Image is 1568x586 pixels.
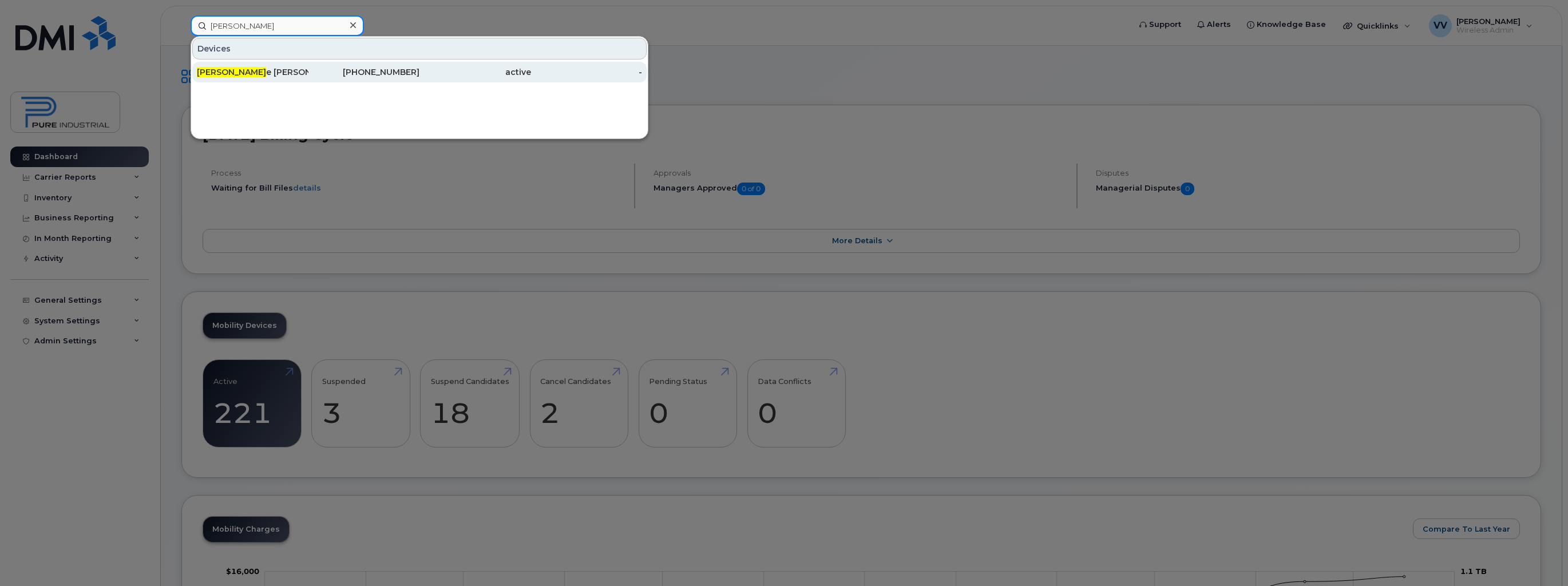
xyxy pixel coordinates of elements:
div: e [PERSON_NAME] [197,66,308,78]
div: Devices [192,38,647,60]
div: - [531,66,643,78]
div: active [419,66,531,78]
a: [PERSON_NAME]e [PERSON_NAME][PHONE_NUMBER]active- [192,62,647,82]
div: [PHONE_NUMBER] [308,66,420,78]
span: [PERSON_NAME] [197,67,266,77]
